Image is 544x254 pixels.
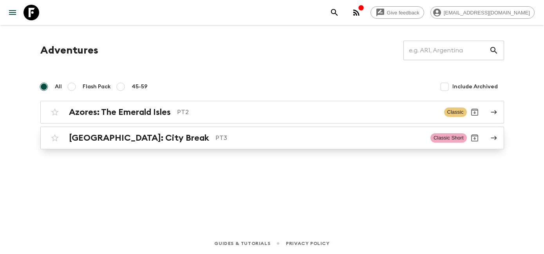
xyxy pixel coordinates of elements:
[69,107,171,117] h2: Azores: The Emerald Isles
[467,104,483,120] button: Archive
[83,83,111,91] span: Flash Pack
[286,239,329,248] a: Privacy Policy
[215,133,424,143] p: PT3
[370,6,424,19] a: Give feedback
[40,43,98,58] h1: Adventures
[452,83,498,91] span: Include Archived
[132,83,148,91] span: 45-59
[214,239,270,248] a: Guides & Tutorials
[177,107,438,117] p: PT2
[5,5,20,20] button: menu
[40,101,504,123] a: Azores: The Emerald IslesPT2ClassicArchive
[327,5,342,20] button: search adventures
[55,83,62,91] span: All
[430,133,467,143] span: Classic Short
[69,133,209,143] h2: [GEOGRAPHIC_DATA]: City Break
[430,6,535,19] div: [EMAIL_ADDRESS][DOMAIN_NAME]
[403,39,489,61] input: e.g. AR1, Argentina
[444,107,467,117] span: Classic
[467,130,483,146] button: Archive
[383,10,424,16] span: Give feedback
[439,10,534,16] span: [EMAIL_ADDRESS][DOMAIN_NAME]
[40,127,504,149] a: [GEOGRAPHIC_DATA]: City BreakPT3Classic ShortArchive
